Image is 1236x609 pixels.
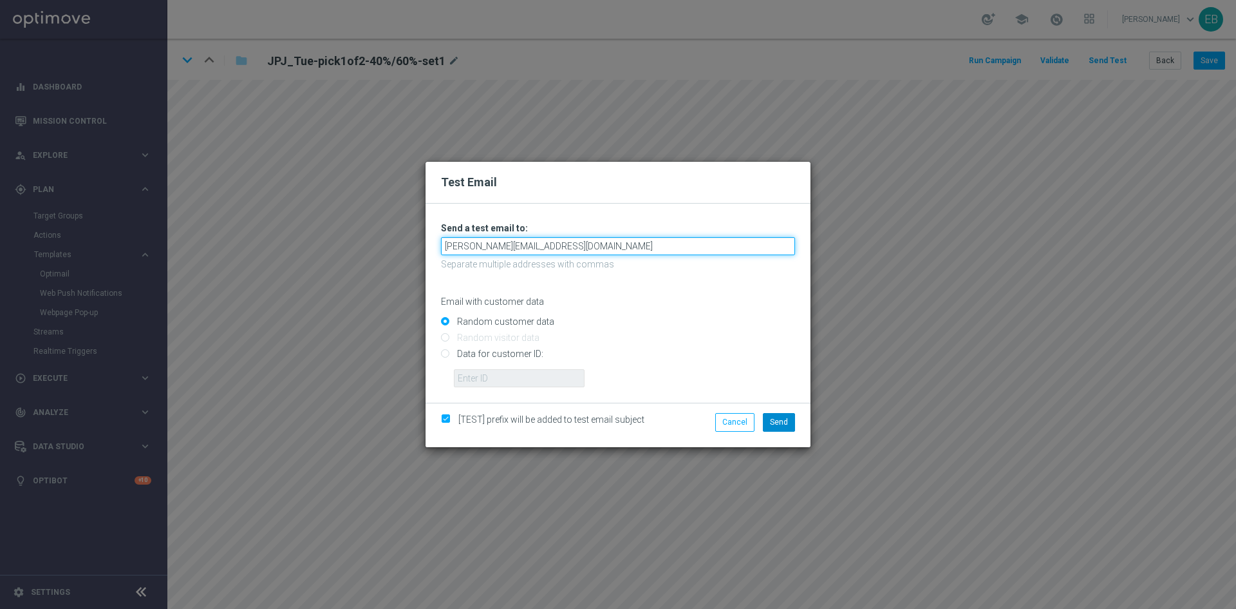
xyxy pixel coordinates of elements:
p: Separate multiple addresses with commas [441,258,795,270]
label: Random customer data [454,316,554,327]
button: Cancel [715,413,754,431]
button: Send [763,413,795,431]
h2: Test Email [441,175,795,190]
p: Email with customer data [441,296,795,307]
span: Send [770,418,788,427]
h3: Send a test email to: [441,222,795,234]
span: [TEST] prefix will be added to test email subject [458,414,644,425]
input: Enter ID [454,369,585,387]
